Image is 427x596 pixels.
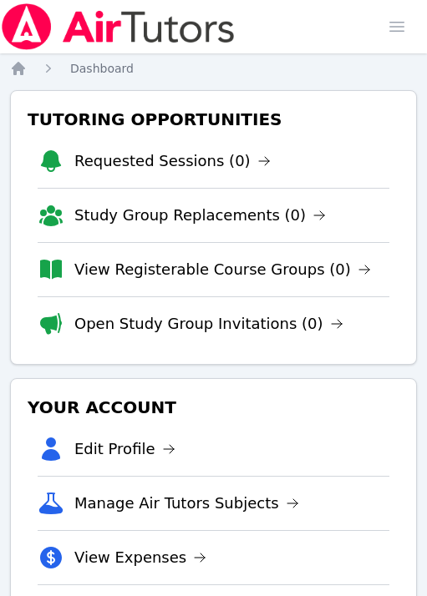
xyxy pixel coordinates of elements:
a: Manage Air Tutors Subjects [74,492,299,515]
a: Requested Sessions (0) [74,149,271,173]
a: View Registerable Course Groups (0) [74,258,371,281]
span: Dashboard [70,62,134,75]
a: Study Group Replacements (0) [74,204,326,227]
nav: Breadcrumb [10,60,417,77]
a: View Expenses [74,546,206,569]
h3: Your Account [24,392,403,422]
h3: Tutoring Opportunities [24,104,403,134]
a: Open Study Group Invitations (0) [74,312,343,336]
a: Dashboard [70,60,134,77]
a: Edit Profile [74,437,175,461]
